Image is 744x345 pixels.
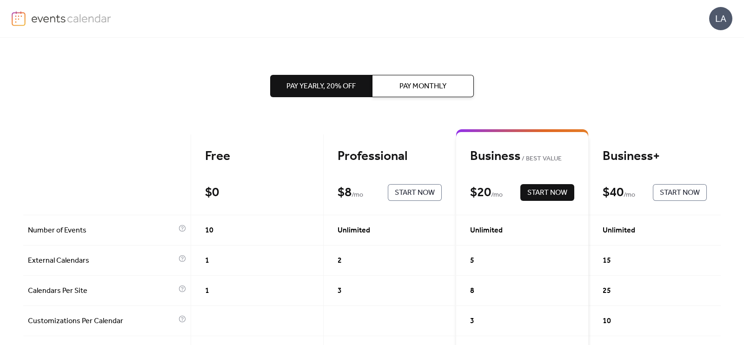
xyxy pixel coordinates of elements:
[31,11,112,25] img: logo-type
[205,285,209,297] span: 1
[470,148,574,165] div: Business
[270,75,372,97] button: Pay Yearly, 20% off
[660,187,700,199] span: Start Now
[527,187,567,199] span: Start Now
[603,316,611,327] span: 10
[709,7,732,30] div: LA
[603,285,611,297] span: 25
[603,225,635,236] span: Unlimited
[338,285,342,297] span: 3
[338,255,342,266] span: 2
[470,316,474,327] span: 3
[372,75,474,97] button: Pay Monthly
[388,184,442,201] button: Start Now
[28,225,176,236] span: Number of Events
[603,185,624,201] div: $ 40
[491,190,503,201] span: / mo
[28,285,176,297] span: Calendars Per Site
[520,184,574,201] button: Start Now
[624,190,635,201] span: / mo
[470,285,474,297] span: 8
[653,184,707,201] button: Start Now
[470,255,474,266] span: 5
[352,190,363,201] span: / mo
[338,185,352,201] div: $ 8
[520,153,562,165] span: BEST VALUE
[205,148,309,165] div: Free
[205,255,209,266] span: 1
[28,255,176,266] span: External Calendars
[205,185,219,201] div: $ 0
[12,11,26,26] img: logo
[603,255,611,266] span: 15
[470,225,503,236] span: Unlimited
[470,185,491,201] div: $ 20
[603,148,707,165] div: Business+
[28,316,176,327] span: Customizations Per Calendar
[399,81,446,92] span: Pay Monthly
[338,225,370,236] span: Unlimited
[338,148,442,165] div: Professional
[395,187,435,199] span: Start Now
[205,225,213,236] span: 10
[286,81,356,92] span: Pay Yearly, 20% off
